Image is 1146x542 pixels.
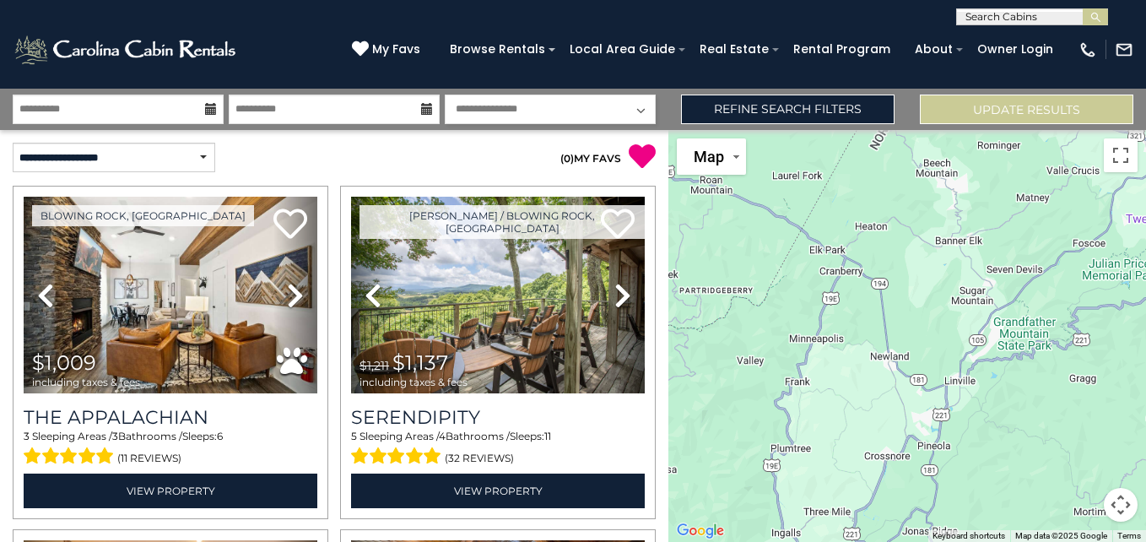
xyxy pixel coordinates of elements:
[564,152,570,165] span: 0
[359,205,645,239] a: [PERSON_NAME] / Blowing Rock, [GEOGRAPHIC_DATA]
[351,406,645,429] a: Serendipity
[560,152,574,165] span: ( )
[681,95,895,124] a: Refine Search Filters
[441,36,554,62] a: Browse Rentals
[445,447,514,469] span: (32 reviews)
[1115,41,1133,59] img: mail-regular-white.png
[561,36,684,62] a: Local Area Guide
[117,447,181,469] span: (11 reviews)
[24,197,317,393] img: thumbnail_166269493.jpeg
[351,430,357,442] span: 5
[392,350,448,375] span: $1,137
[351,429,645,469] div: Sleeping Areas / Bathrooms / Sleeps:
[906,36,961,62] a: About
[677,138,746,175] button: Change map style
[1015,531,1107,540] span: Map data ©2025 Google
[439,430,446,442] span: 4
[969,36,1062,62] a: Owner Login
[372,41,420,58] span: My Favs
[24,474,317,508] a: View Property
[32,377,140,388] span: including taxes & fees
[24,406,317,429] a: The Appalachian
[932,530,1005,542] button: Keyboard shortcuts
[24,429,317,469] div: Sleeping Areas / Bathrooms / Sleeps:
[544,430,551,442] span: 11
[920,95,1133,124] button: Update Results
[351,197,645,393] img: thumbnail_163269292.jpeg
[694,148,724,165] span: Map
[1104,138,1138,172] button: Toggle fullscreen view
[352,41,424,59] a: My Favs
[359,377,468,388] span: including taxes & fees
[1117,531,1141,540] a: Terms
[560,152,621,165] a: (0)MY FAVS
[1078,41,1097,59] img: phone-regular-white.png
[32,205,254,226] a: Blowing Rock, [GEOGRAPHIC_DATA]
[785,36,899,62] a: Rental Program
[691,36,777,62] a: Real Estate
[32,350,96,375] span: $1,009
[1104,488,1138,522] button: Map camera controls
[217,430,223,442] span: 6
[273,207,307,243] a: Add to favorites
[351,474,645,508] a: View Property
[673,520,728,542] a: Open this area in Google Maps (opens a new window)
[673,520,728,542] img: Google
[359,358,389,373] span: $1,211
[24,430,30,442] span: 3
[13,33,241,67] img: White-1-2.png
[112,430,118,442] span: 3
